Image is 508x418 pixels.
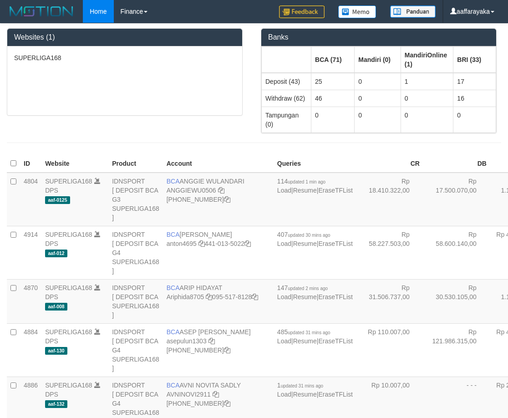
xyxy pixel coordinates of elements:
span: BCA [167,382,180,389]
span: updated 1 min ago [288,179,325,184]
a: asepulun1303 [167,337,207,345]
a: Copy 4062213373 to clipboard [224,196,230,203]
td: 0 [355,90,401,107]
th: Group: activate to sort column ascending [355,46,401,73]
td: Tampungan (0) [262,107,311,133]
td: DPS [41,173,108,226]
td: 17 [453,73,496,90]
a: EraseTFList [318,391,352,398]
td: 0 [355,73,401,90]
span: aaf-012 [45,250,67,257]
span: | | [277,284,353,301]
span: 147 [277,284,328,291]
img: Button%20Memo.svg [338,5,376,18]
a: Copy AVNINOVI2911 to clipboard [213,391,219,398]
a: Resume [293,293,317,301]
td: 4804 [20,173,41,226]
span: BCA [167,178,180,185]
a: EraseTFList [318,187,352,194]
td: DPS [41,226,108,279]
span: 407 [277,231,330,238]
th: Website [41,155,108,173]
td: 25 [311,73,355,90]
a: ANGGIEWU0506 [167,187,216,194]
a: SUPERLIGA168 [45,178,92,185]
a: Resume [293,187,317,194]
td: 16 [453,90,496,107]
td: Rp 31.506.737,00 [356,279,423,323]
img: panduan.png [390,5,436,18]
th: Account [163,155,274,173]
th: DB [423,155,490,173]
td: 0 [453,107,496,133]
span: aaf-130 [45,347,67,355]
a: Copy ANGGIEWU0506 to clipboard [218,187,224,194]
td: ASEP [PERSON_NAME] [PHONE_NUMBER] [163,323,274,377]
td: IDNSPORT [ DEPOSIT BCA SUPERLIGA168 ] [108,279,163,323]
a: EraseTFList [318,293,352,301]
th: Group: activate to sort column ascending [262,46,311,73]
a: EraseTFList [318,240,352,247]
td: Withdraw (62) [262,90,311,107]
td: 1 [401,73,453,90]
span: aaf-132 [45,400,67,408]
th: Group: activate to sort column ascending [311,46,355,73]
span: updated 31 mins ago [288,330,330,335]
a: Ariphida8705 [167,293,204,301]
a: Copy 0955178128 to clipboard [252,293,258,301]
a: Resume [293,337,317,345]
a: EraseTFList [318,337,352,345]
th: Queries [274,155,356,173]
h3: Banks [268,33,489,41]
img: MOTION_logo.png [7,5,76,18]
td: 0 [401,90,453,107]
a: SUPERLIGA168 [45,284,92,291]
span: | | [277,231,353,247]
a: Load [277,293,291,301]
a: Load [277,337,291,345]
td: 0 [311,107,355,133]
td: 4870 [20,279,41,323]
a: SUPERLIGA168 [45,231,92,238]
a: Load [277,391,291,398]
a: Copy 4410135022 to clipboard [244,240,251,247]
td: ANGGIE WULANDARI [PHONE_NUMBER] [163,173,274,226]
td: 0 [355,107,401,133]
span: BCA [167,284,180,291]
span: updated 31 mins ago [281,383,323,388]
th: ID [20,155,41,173]
td: Rp 30.530.105,00 [423,279,490,323]
td: Deposit (43) [262,73,311,90]
span: 114 [277,178,325,185]
p: SUPERLIGA168 [14,53,235,62]
td: Rp 58.600.140,00 [423,226,490,279]
img: Feedback.jpg [279,5,325,18]
span: | | [277,178,353,194]
span: | | [277,328,353,345]
span: aaf-008 [45,303,67,311]
th: Group: activate to sort column ascending [453,46,496,73]
td: IDNSPORT [ DEPOSIT BCA G3 SUPERLIGA168 ] [108,173,163,226]
a: anton4695 [167,240,197,247]
td: Rp 110.007,00 [356,323,423,377]
span: 485 [277,328,330,336]
td: DPS [41,323,108,377]
th: Product [108,155,163,173]
a: Load [277,240,291,247]
span: | | [277,382,353,398]
a: Load [277,187,291,194]
td: Rp 17.500.070,00 [423,173,490,226]
a: Copy anton4695 to clipboard [198,240,205,247]
td: 4914 [20,226,41,279]
td: Rp 18.410.322,00 [356,173,423,226]
a: Copy asepulun1303 to clipboard [208,337,215,345]
a: Copy Ariphida8705 to clipboard [206,293,212,301]
a: Copy 4062280135 to clipboard [224,400,230,407]
td: Rp 121.986.315,00 [423,323,490,377]
a: AVNINOVI2911 [167,391,211,398]
span: 1 [277,382,323,389]
a: SUPERLIGA168 [45,382,92,389]
th: Group: activate to sort column ascending [401,46,453,73]
a: SUPERLIGA168 [45,328,92,336]
span: aaf-0125 [45,196,70,204]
